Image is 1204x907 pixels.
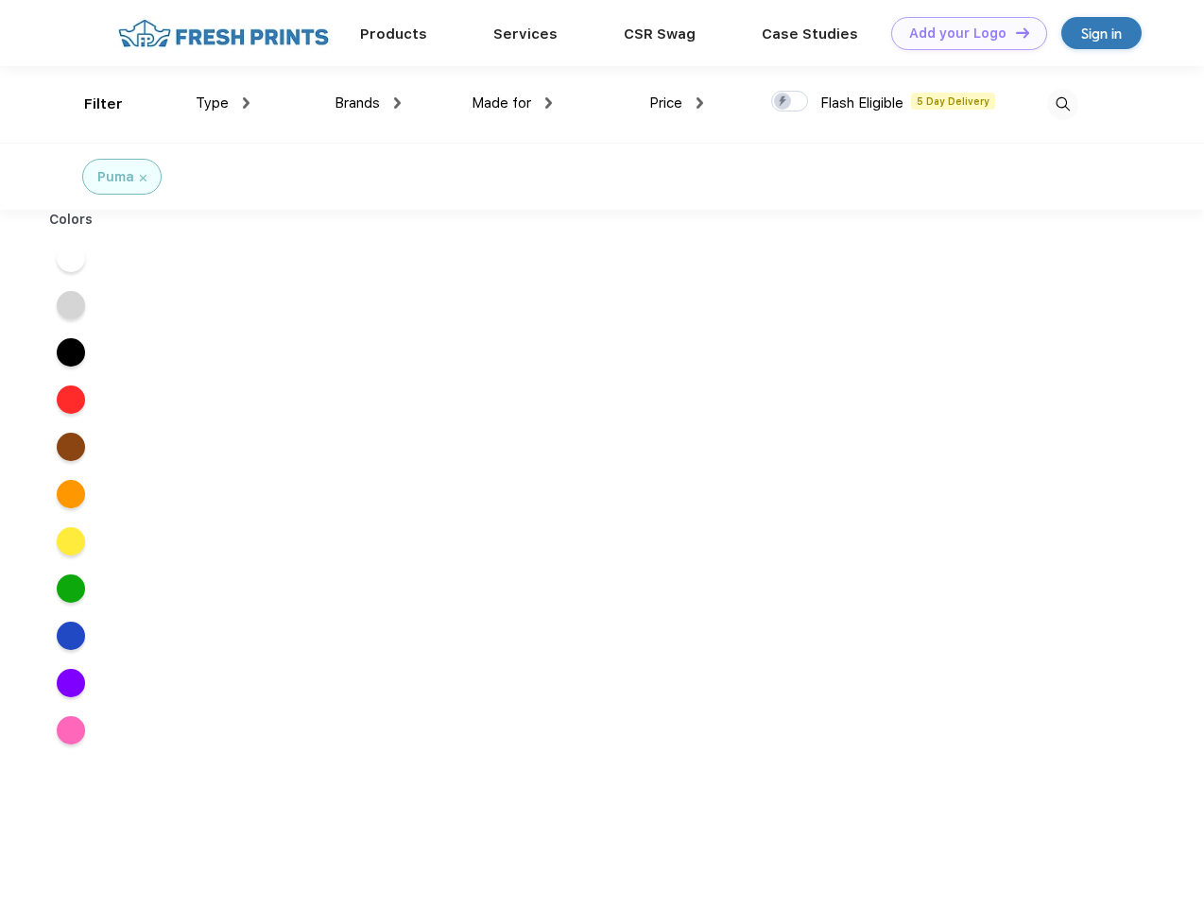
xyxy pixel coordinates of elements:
[911,93,995,110] span: 5 Day Delivery
[472,94,531,111] span: Made for
[909,26,1006,42] div: Add your Logo
[624,26,696,43] a: CSR Swag
[394,97,401,109] img: dropdown.png
[1047,89,1078,120] img: desktop_search.svg
[112,17,335,50] img: fo%20logo%202.webp
[1016,27,1029,38] img: DT
[243,97,249,109] img: dropdown.png
[196,94,229,111] span: Type
[335,94,380,111] span: Brands
[140,175,146,181] img: filter_cancel.svg
[97,167,134,187] div: Puma
[697,97,703,109] img: dropdown.png
[545,97,552,109] img: dropdown.png
[35,210,108,230] div: Colors
[360,26,427,43] a: Products
[493,26,558,43] a: Services
[820,94,903,111] span: Flash Eligible
[1081,23,1122,44] div: Sign in
[649,94,682,111] span: Price
[1061,17,1142,49] a: Sign in
[84,94,123,115] div: Filter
